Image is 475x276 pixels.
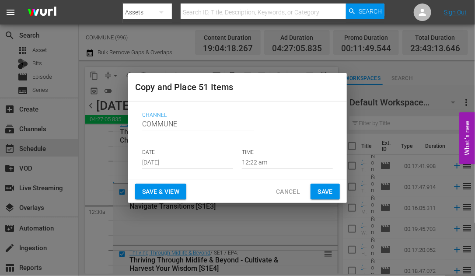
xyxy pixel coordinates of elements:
[21,2,63,23] img: ans4CAIJ8jUAAAAAAAAAAAAAAAAAAAAAAAAgQb4GAAAAAAAAAAAAAAAAAAAAAAAAJMjXAAAAAAAAAAAAAAAAAAAAAAAAgAT5G...
[135,184,186,200] button: Save & View
[135,80,340,94] h2: Copy and Place 51 Items
[444,9,467,16] a: Sign Out
[142,149,233,156] p: DATE
[318,186,333,197] span: Save
[5,7,16,17] span: menu
[359,3,382,19] span: Search
[142,112,328,119] span: Channel
[142,186,179,197] span: Save & View
[311,184,340,200] button: Save
[269,184,307,200] button: Cancel
[242,149,333,156] p: TIME
[276,186,300,197] span: Cancel
[459,112,475,164] button: Open Feedback Widget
